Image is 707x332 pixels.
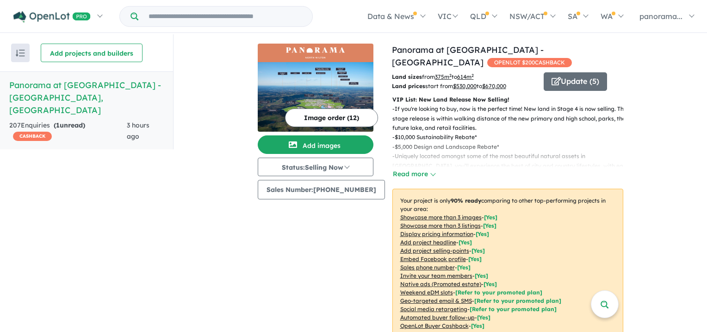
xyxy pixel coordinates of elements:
span: [ Yes ] [476,230,489,237]
u: OpenLot Buyer Cashback [400,322,469,329]
span: [ Yes ] [484,214,497,221]
u: 614 m [457,73,474,80]
p: - Uniquely located amongst some of the most beautiful natural assets in [GEOGRAPHIC_DATA], you’ll... [392,152,631,190]
span: [Refer to your promoted plan] [455,289,542,296]
u: Native ads (Promoted estate) [400,281,481,287]
u: Sales phone number [400,264,455,271]
u: Invite your team members [400,272,472,279]
h5: Panorama at [GEOGRAPHIC_DATA] - [GEOGRAPHIC_DATA] , [GEOGRAPHIC_DATA] [9,79,164,116]
u: Add project selling-points [400,247,469,254]
p: start from [392,82,537,91]
input: Try estate name, suburb, builder or developer [140,6,310,26]
p: VIP List: New Land Release Now Selling! [392,95,623,104]
span: [Yes] [477,314,490,321]
p: - $10,000 Sustainability Rebate* [392,133,631,142]
u: Geo-targeted email & SMS [400,297,472,304]
span: [ Yes ] [468,255,482,262]
a: Panorama at North Wilton Estate - Wilton LogoPanorama at North Wilton Estate - Wilton [258,44,373,132]
span: [ Yes ] [471,247,485,254]
span: 1 [56,121,60,129]
u: Showcase more than 3 images [400,214,482,221]
button: Add images [258,135,373,154]
span: panorama... [639,12,682,21]
span: OPENLOT $ 200 CASHBACK [487,58,572,67]
span: [Refer to your promoted plan] [470,306,557,313]
span: to [452,73,474,80]
u: $ 670,000 [482,83,506,89]
u: Showcase more than 3 listings [400,222,481,229]
p: from [392,72,537,82]
span: 3 hours ago [127,121,149,140]
span: to [477,83,506,89]
div: 207 Enquir ies [9,120,127,142]
u: 375 m [435,73,452,80]
button: Image order (12) [285,109,378,127]
span: [ Yes ] [475,272,488,279]
u: Weekend eDM slots [400,289,453,296]
button: Update (5) [544,72,607,91]
b: Land sizes [392,73,422,80]
span: [ Yes ] [459,239,472,246]
sup: 2 [449,73,452,78]
u: Display pricing information [400,230,473,237]
img: sort.svg [16,50,25,57]
span: [Yes] [484,281,497,287]
img: Panorama at North Wilton Estate - Wilton [258,62,373,132]
img: Panorama at North Wilton Estate - Wilton Logo [261,47,370,58]
u: Add project headline [400,239,456,246]
u: Social media retargeting [400,306,467,313]
span: [ Yes ] [457,264,471,271]
span: CASHBACK [13,132,52,141]
b: Land prices [392,83,425,89]
u: $ 530,000 [453,83,477,89]
p: - If you're looking to buy, now is the perfect time! New land in Stage 4 is now selling. This sta... [392,104,631,133]
span: [Refer to your promoted plan] [474,297,561,304]
button: Sales Number:[PHONE_NUMBER] [258,180,385,199]
sup: 2 [471,73,474,78]
span: [Yes] [471,322,484,329]
p: - $5,000 Design and Landscape Rebate* [392,142,631,152]
u: Automated buyer follow-up [400,314,475,321]
a: Panorama at [GEOGRAPHIC_DATA] - [GEOGRAPHIC_DATA] [392,45,544,68]
img: Openlot PRO Logo White [13,11,91,23]
b: 90 % ready [451,197,481,204]
button: Status:Selling Now [258,158,373,176]
u: Embed Facebook profile [400,255,466,262]
span: [ Yes ] [483,222,496,229]
strong: ( unread) [54,121,85,129]
button: Add projects and builders [41,44,143,62]
button: Read more [392,169,436,179]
